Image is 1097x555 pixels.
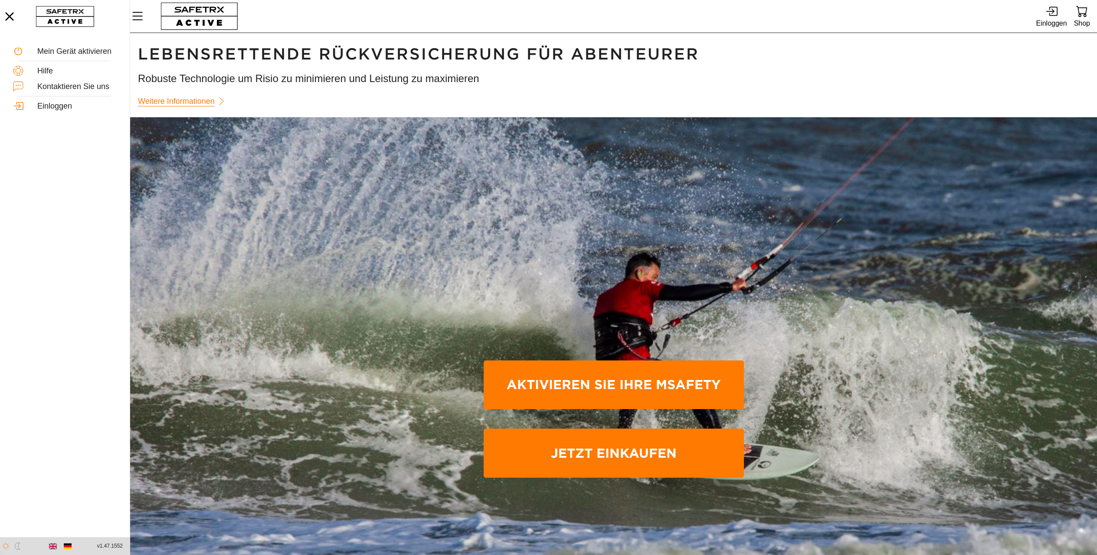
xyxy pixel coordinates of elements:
[484,429,744,478] a: Jetzt einkaufen
[2,542,10,550] img: ModeLight.svg
[46,539,60,554] button: English
[92,539,128,553] button: v1.47.1552
[13,66,23,76] img: Help.svg
[60,539,75,554] button: German
[1036,17,1067,29] div: Einloggen
[138,44,1089,64] h1: Lebensrettende Rückversicherung für Abenteurer
[37,82,117,92] div: Kontaktieren Sie uns
[37,102,117,111] div: Einloggen
[97,542,123,551] span: v1.47.1552
[49,542,57,550] img: en.svg
[138,95,215,108] span: Weitere Informationen
[491,430,737,476] span: Jetzt einkaufen
[484,360,744,410] a: Aktivieren Sie Ihre MSafety
[37,47,117,56] div: Mein Gerät aktivieren
[64,542,72,550] img: de.svg
[130,7,152,25] button: MenÜ
[138,93,230,110] a: Weitere Informationen
[1074,17,1090,29] div: Shop
[14,542,21,550] img: ModeDark.svg
[491,362,737,408] span: Aktivieren Sie Ihre MSafety
[37,66,117,76] div: Hilfe
[13,81,23,92] img: ContactUs.svg
[138,71,1089,86] h3: Robuste Technologie um Risio zu minimieren und Leistung zu maximieren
